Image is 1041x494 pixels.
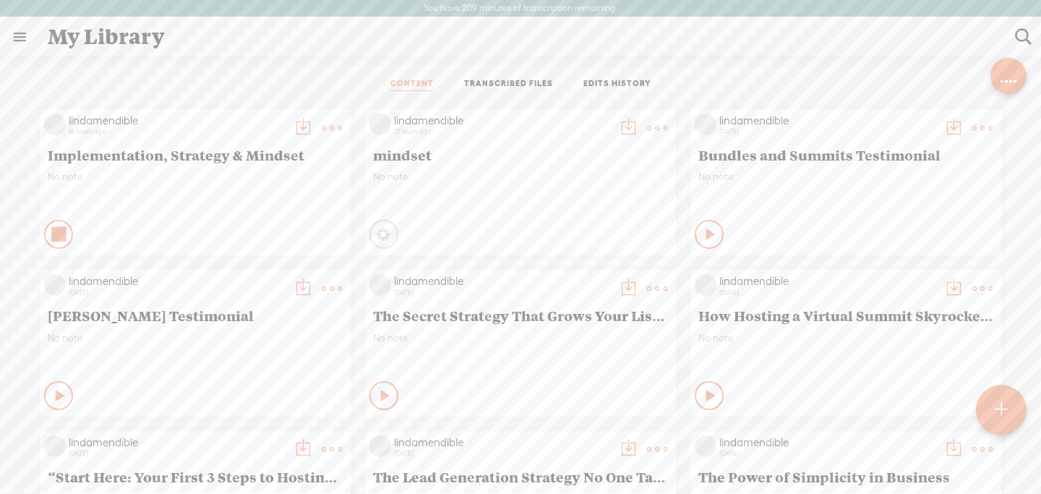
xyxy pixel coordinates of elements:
[464,78,553,91] a: TRANSCRIBED FILES
[424,3,617,14] label: You have 209 minutes of transcription remaining.
[695,435,716,457] img: videoLoading.png
[69,274,286,289] div: lindamendible
[369,435,391,457] img: videoLoading.png
[719,449,936,458] div: [DATE]
[48,468,343,485] span: “Start Here: Your First 3 Steps to Hosting a Virtual Summit or Bundle”
[394,289,611,297] div: [DATE]
[373,468,668,485] span: The Lead Generation Strategy No One Talks About (But Actually Works)
[373,332,668,344] span: No note
[369,114,391,135] img: videoLoading.png
[373,146,668,163] span: mindset
[719,274,936,289] div: lindamendible
[719,435,936,450] div: lindamendible
[695,274,716,296] img: videoLoading.png
[719,127,936,136] div: [DATE]
[44,114,66,135] img: videoLoading.png
[719,289,936,297] div: [DATE]
[698,146,993,163] span: Bundles and Summits Testimonial
[583,78,651,91] a: EDITS HISTORY
[69,449,286,458] div: [DATE]
[695,114,716,135] img: videoLoading.png
[369,274,391,296] img: videoLoading.png
[698,468,993,485] span: The Power of Simplicity in Business
[394,114,611,128] div: lindamendible
[44,435,66,457] img: videoLoading.png
[394,435,611,450] div: lindamendible
[394,449,611,458] div: [DATE]
[48,332,343,344] span: No note
[38,18,1005,56] div: My Library
[390,78,434,91] a: CONTENT
[373,307,668,324] span: The Secret Strategy That Grows Your List and Validates Your Offer — Without Ads or Reels
[48,171,343,183] span: No note
[394,274,611,289] div: lindamendible
[69,127,286,136] div: 14 hours ago
[48,307,343,324] span: [PERSON_NAME] Testimonial
[698,307,993,324] span: How Hosting a Virtual Summit Skyrocketed My Email List & Sales — And Why It Can Work for You Too
[48,146,343,163] span: Implementation, Strategy & Mindset
[69,114,286,128] div: lindamendible
[373,171,668,183] span: No note
[698,171,993,183] span: No note
[69,435,286,450] div: lindamendible
[69,289,286,297] div: [DATE]
[719,114,936,128] div: lindamendible
[44,274,66,296] img: videoLoading.png
[698,332,993,344] span: No note
[394,127,611,136] div: 21 hours ago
